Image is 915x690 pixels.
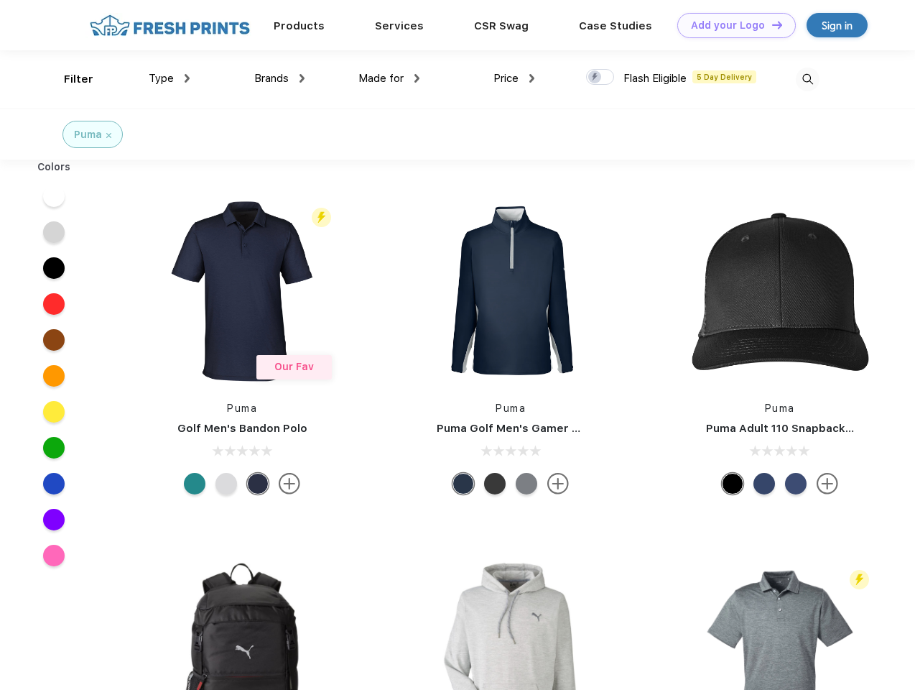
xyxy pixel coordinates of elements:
[27,160,82,175] div: Colors
[850,570,869,589] img: flash_active_toggle.svg
[177,422,307,435] a: Golf Men's Bandon Polo
[254,72,289,85] span: Brands
[785,473,807,494] div: Peacoat Qut Shd
[227,402,257,414] a: Puma
[547,473,569,494] img: more.svg
[437,422,664,435] a: Puma Golf Men's Gamer Golf Quarter-Zip
[817,473,838,494] img: more.svg
[529,74,534,83] img: dropdown.png
[106,133,111,138] img: filter_cancel.svg
[279,473,300,494] img: more.svg
[772,21,782,29] img: DT
[299,74,305,83] img: dropdown.png
[496,402,526,414] a: Puma
[184,473,205,494] div: Green Lagoon
[215,473,237,494] div: High Rise
[765,402,795,414] a: Puma
[684,195,875,387] img: func=resize&h=266
[692,70,756,83] span: 5 Day Delivery
[375,19,424,32] a: Services
[274,19,325,32] a: Products
[623,72,687,85] span: Flash Eligible
[722,473,743,494] div: Pma Blk Pma Blk
[691,19,765,32] div: Add your Logo
[493,72,519,85] span: Price
[796,68,819,91] img: desktop_search.svg
[452,473,474,494] div: Navy Blazer
[474,19,529,32] a: CSR Swag
[822,17,853,34] div: Sign in
[415,195,606,387] img: func=resize&h=266
[414,74,419,83] img: dropdown.png
[247,473,269,494] div: Navy Blazer
[516,473,537,494] div: Quiet Shade
[807,13,868,37] a: Sign in
[85,13,254,38] img: fo%20logo%202.webp
[274,361,314,372] span: Our Fav
[74,127,102,142] div: Puma
[64,71,93,88] div: Filter
[358,72,404,85] span: Made for
[484,473,506,494] div: Puma Black
[312,208,331,227] img: flash_active_toggle.svg
[753,473,775,494] div: Peacoat with Qut Shd
[147,195,338,387] img: func=resize&h=266
[149,72,174,85] span: Type
[185,74,190,83] img: dropdown.png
